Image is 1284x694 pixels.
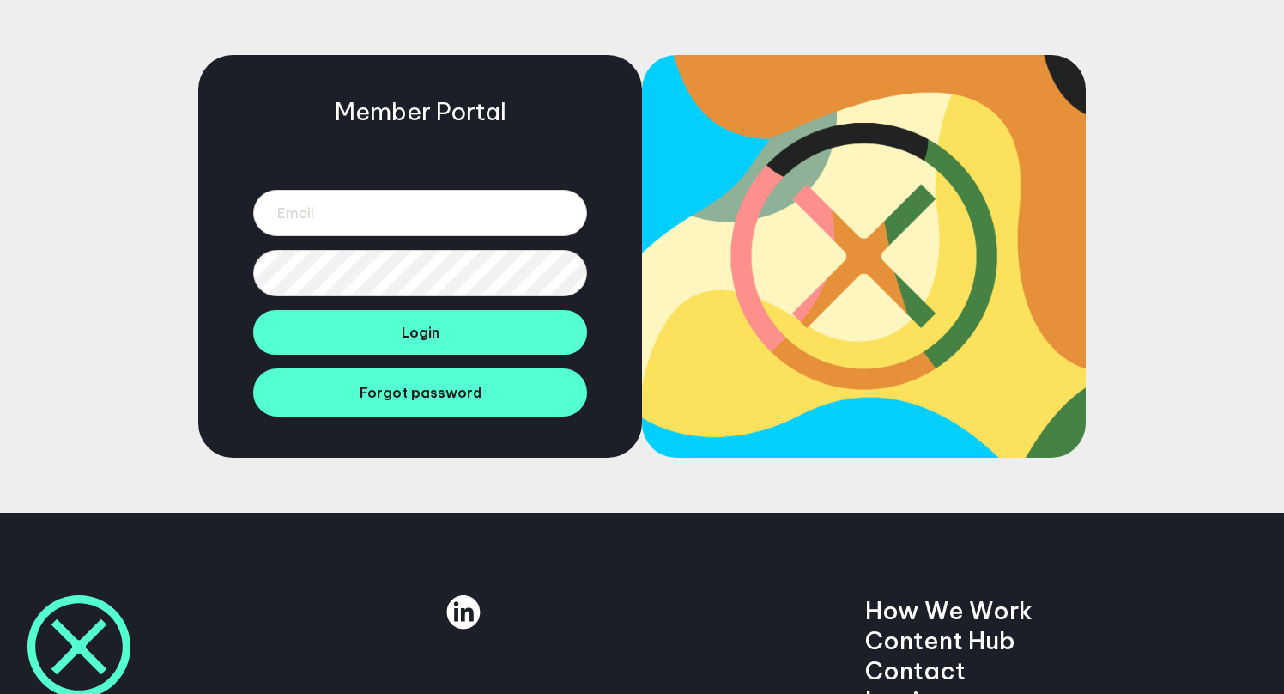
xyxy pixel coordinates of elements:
span: Forgot password [360,384,481,401]
a: Contact [865,655,966,685]
input: Email [253,190,587,236]
span: Login [402,324,439,341]
button: Login [253,310,587,355]
a: Content Hub [865,625,1015,655]
a: Forgot password [253,368,587,417]
a: How We Work [865,595,1033,625]
h5: Member Portal [335,96,506,126]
